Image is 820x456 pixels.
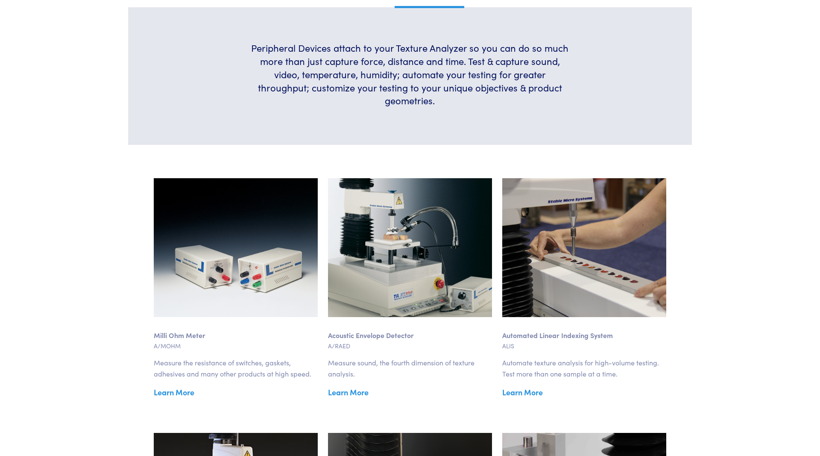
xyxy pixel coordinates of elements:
p: Automated Linear Indexing System [502,317,666,341]
p: Automate texture analysis for high-volume testing. Test more than one sample at a time. [502,357,666,379]
img: hardware-alis-ift-2016.jpg [502,178,666,317]
a: Learn More [502,386,666,399]
p: Milli Ohm Meter [154,317,318,341]
p: Measure the resistance of switches, gaskets, adhesives and many other products at high speed. [154,357,318,379]
p: Acoustic Envelope Detector [328,317,492,341]
img: hardware-acoustic-envelope-detector.jpg [328,178,492,317]
a: Learn More [154,386,318,399]
img: hardware-resistance-converter-unit.jpg [154,178,318,317]
p: A/RAED [328,341,492,350]
a: Learn More [328,386,492,399]
h6: Peripheral Devices attach to your Texture Analyzer so you can do so much more than just capture f... [250,41,570,107]
p: A/MOHM [154,341,318,350]
p: ALIS [502,341,666,350]
p: Measure sound, the fourth dimension of texture analysis. [328,357,492,379]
